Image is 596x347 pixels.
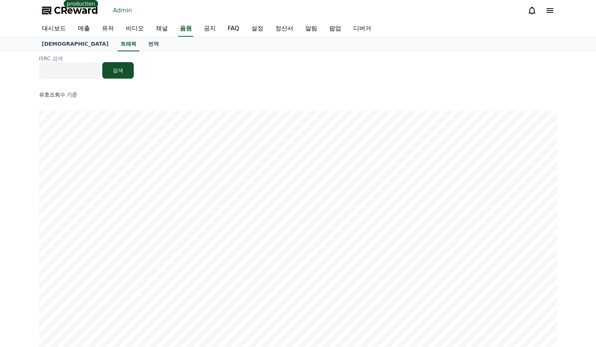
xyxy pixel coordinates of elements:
[54,4,98,16] span: CReward
[72,21,96,37] a: 매출
[2,237,49,256] a: Home
[110,4,135,16] a: Admin
[49,237,97,256] a: Messages
[347,21,377,37] a: 디버거
[120,21,150,37] a: 비디오
[299,21,323,37] a: 알림
[178,21,193,37] a: 음원
[36,21,72,37] a: 대시보드
[102,62,134,79] button: 검색
[19,249,32,255] span: Home
[142,37,165,51] a: 번역
[198,21,222,37] a: 공지
[42,4,98,16] a: CReward
[97,237,144,256] a: Settings
[323,21,347,37] a: 팝업
[118,37,139,51] a: 트래픽
[222,21,245,37] a: FAQ
[96,21,120,37] a: 유저
[111,249,129,255] span: Settings
[150,21,174,37] a: 채널
[245,21,269,37] a: 설정
[62,249,84,255] span: Messages
[39,55,557,62] p: ISRC 검색
[36,37,115,51] a: [DEMOGRAPHIC_DATA]
[39,91,557,98] h2: 유효조회수 기준
[269,21,299,37] a: 정산서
